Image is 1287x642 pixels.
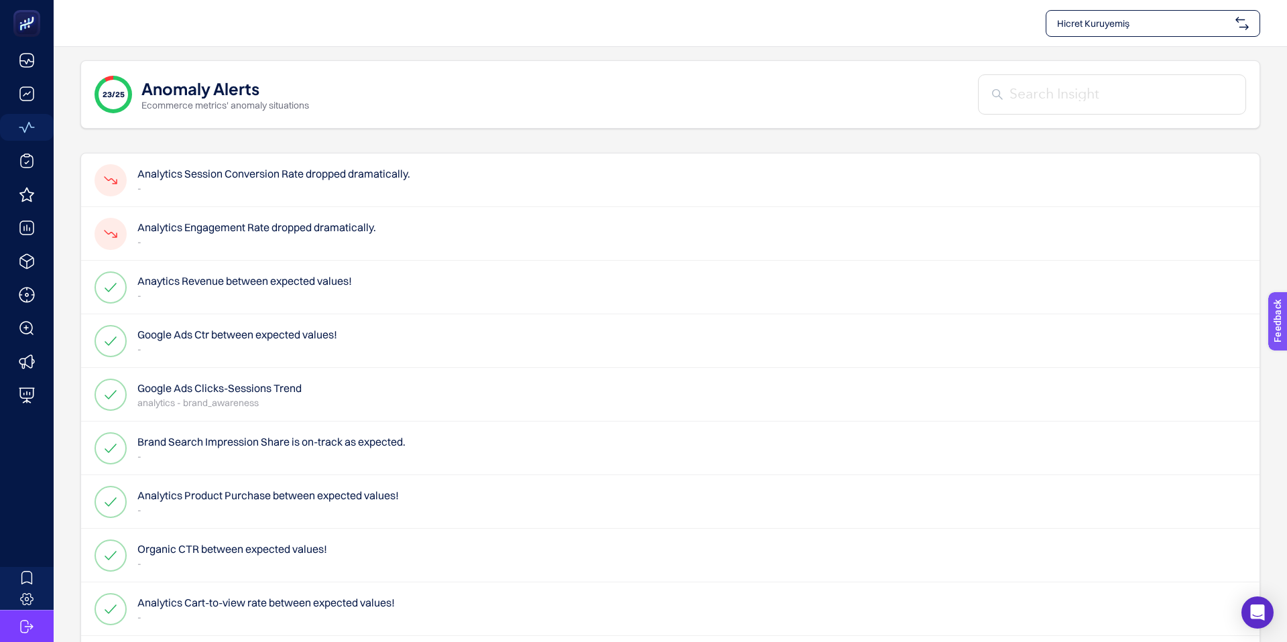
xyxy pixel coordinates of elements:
p: - [137,450,406,463]
h4: Analytics Product Purchase between expected values! [137,487,399,503]
h4: Anaytics Revenue between expected values! [137,273,352,289]
h4: Google Ads Ctr between expected values! [137,326,337,342]
img: Search Insight [992,89,1003,100]
h4: Organic CTR between expected values! [137,541,327,557]
h4: Google Ads Clicks-Sessions Trend [137,380,302,396]
p: - [137,235,376,249]
p: - [137,182,410,195]
h4: Analytics Session Conversion Rate dropped dramatically. [137,166,410,182]
img: svg%3e [1235,17,1249,30]
span: Hicret Kuruyemiş [1057,17,1230,30]
p: Ecommerce metrics' anomaly situations [141,99,309,112]
h1: Anomaly Alerts [141,77,259,99]
p: - [137,503,399,517]
p: analytics - brand_awareness [137,396,302,409]
span: 23/25 [103,89,125,100]
div: Open Intercom Messenger [1241,596,1274,629]
span: Feedback [8,4,51,15]
h4: Analytics Engagement Rate dropped dramatically. [137,219,376,235]
p: - [137,557,327,570]
input: Search Insight [1009,84,1232,105]
h4: Brand Search Impression Share is on-track as expected. [137,434,406,450]
h4: Analytics Cart-to-view rate between expected values! [137,594,395,611]
p: - [137,611,395,624]
p: - [137,289,352,302]
p: - [137,342,337,356]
